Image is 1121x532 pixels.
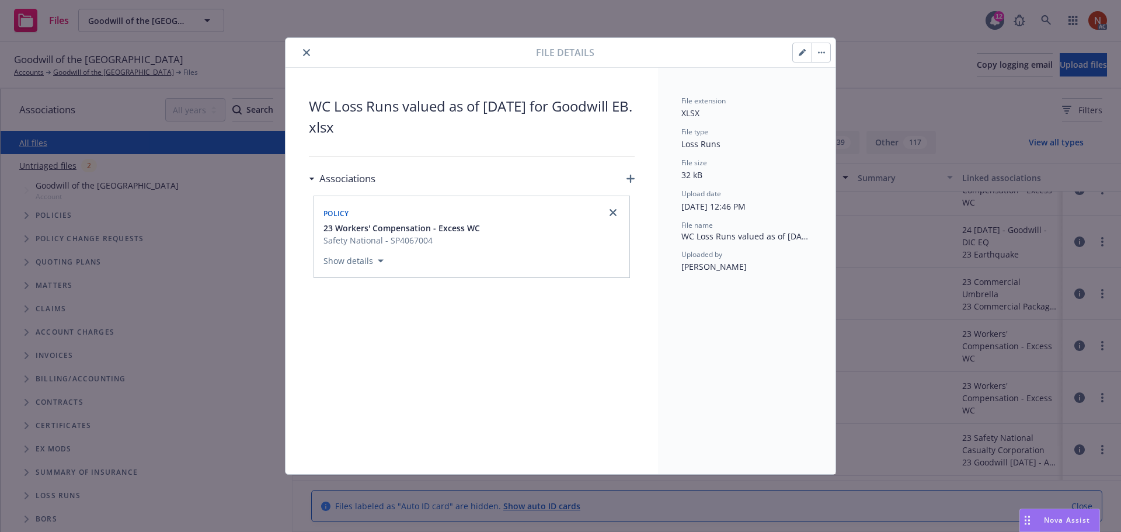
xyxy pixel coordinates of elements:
div: Associations [309,171,375,186]
button: Nova Assist [1019,509,1100,532]
span: XLSX [681,107,699,119]
span: WC Loss Runs valued as of [DATE] for Goodwill EB.xlsx [309,96,635,138]
span: Safety National - SP4067004 [323,234,480,246]
span: Policy [323,208,349,218]
span: File size [681,158,707,168]
span: File type [681,127,708,137]
button: close [300,46,314,60]
a: close [606,206,620,220]
span: [PERSON_NAME] [681,261,747,272]
button: 23 Workers' Compensation - Excess WC [323,222,480,234]
span: Nova Assist [1044,515,1090,525]
div: Drag to move [1020,509,1035,531]
span: 32 kB [681,169,702,180]
span: File extension [681,96,726,106]
span: File name [681,220,713,230]
h3: Associations [319,171,375,186]
span: Uploaded by [681,249,722,259]
button: Show details [319,254,388,268]
span: WC Loss Runs valued as of [DATE] for Goodwill EB.xlsx [681,230,812,242]
span: [DATE] 12:46 PM [681,201,746,212]
span: File details [536,46,594,60]
span: Upload date [681,189,721,199]
span: Loss Runs [681,138,720,149]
